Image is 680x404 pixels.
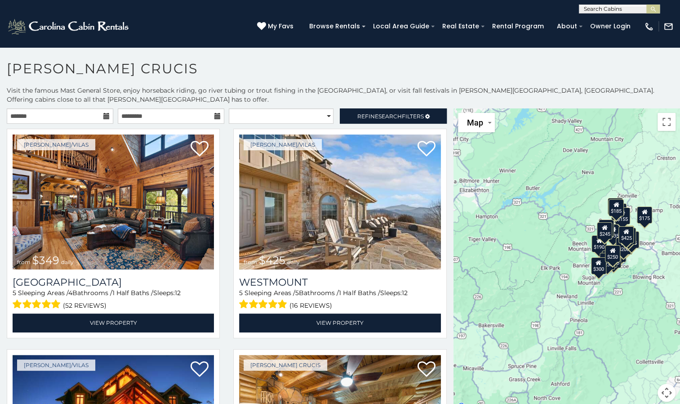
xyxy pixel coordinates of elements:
div: $190 [591,235,607,252]
button: Toggle fullscreen view [658,113,676,131]
span: Refine Filters [357,113,424,120]
a: Add to favorites [191,360,209,379]
div: $175 [637,206,652,224]
a: Diamond Creek Lodge from $349 daily [13,135,214,269]
a: About [552,19,582,33]
a: [PERSON_NAME] Crucis [244,359,327,371]
a: Add to favorites [418,360,436,379]
div: $360 [619,226,634,243]
span: daily [61,259,74,265]
span: 5 [295,289,299,297]
div: $305 [599,220,614,237]
a: [GEOGRAPHIC_DATA] [13,276,214,288]
div: Sleeping Areas / Bathrooms / Sleeps: [13,288,214,311]
span: 4 [68,289,72,297]
span: Search [378,113,402,120]
span: from [244,259,257,265]
span: My Favs [268,22,293,31]
div: $410 [612,235,627,252]
span: $425 [259,254,285,267]
img: Westmount [239,135,440,269]
div: $155 [614,207,630,224]
div: $349 [621,228,636,245]
a: Westmount [239,276,440,288]
div: $180 [608,198,623,215]
div: $185 [623,231,639,248]
a: View Property [13,314,214,332]
a: Add to favorites [191,140,209,159]
span: (52 reviews) [63,300,107,311]
a: Owner Login [586,19,635,33]
img: White-1-2.png [7,18,131,36]
a: Westmount from $425 daily [239,135,440,269]
span: from [17,259,31,265]
a: RefineSearchFilters [340,108,446,124]
span: 5 [239,289,243,297]
span: daily [287,259,300,265]
a: Local Area Guide [369,19,434,33]
a: [PERSON_NAME]/Vilas [17,139,95,150]
a: View Property [239,314,440,332]
div: Sleeping Areas / Bathrooms / Sleeps: [239,288,440,311]
div: $200 [616,238,631,255]
span: 12 [401,289,407,297]
span: (16 reviews) [289,300,332,311]
a: Browse Rentals [305,19,364,33]
div: $300 [591,257,606,274]
span: 1 Half Baths / [339,289,380,297]
a: Rental Program [488,19,548,33]
span: 1 Half Baths / [112,289,153,297]
a: Add to favorites [418,140,436,159]
div: $210 [624,231,639,248]
h3: Diamond Creek Lodge [13,276,214,288]
div: $245 [597,222,612,239]
span: 5 [13,289,16,297]
a: My Favs [257,22,296,31]
img: Diamond Creek Lodge [13,135,214,269]
span: 12 [175,289,181,297]
img: mail-regular-white.png [663,22,673,31]
div: $250 [605,245,620,262]
div: $185 [609,199,624,216]
div: $425 [618,226,634,243]
img: phone-regular-white.png [644,22,654,31]
a: [PERSON_NAME]/Vilas [17,359,95,371]
span: Map [467,118,483,127]
a: [PERSON_NAME]/Vilas [244,139,322,150]
button: Change map style [458,113,495,132]
button: Map camera controls [658,384,676,402]
span: $349 [32,254,59,267]
a: Real Estate [438,19,484,33]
